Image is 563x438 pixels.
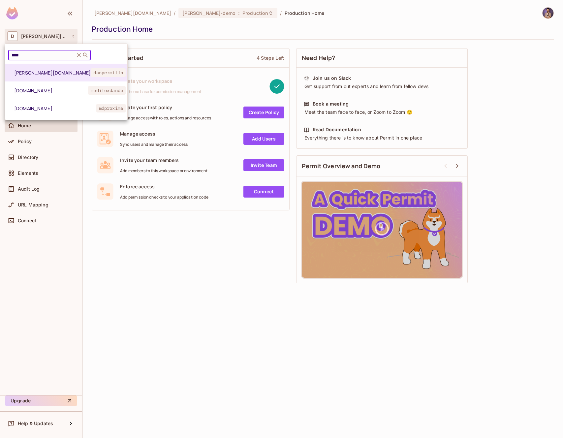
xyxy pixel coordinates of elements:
[14,70,91,76] span: [PERSON_NAME][DOMAIN_NAME]
[96,104,126,112] span: mdproxima
[88,86,126,95] span: medifoxdande
[91,68,126,77] span: danpermitio
[14,105,96,111] span: [DOMAIN_NAME]
[14,87,88,94] span: [DOMAIN_NAME]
